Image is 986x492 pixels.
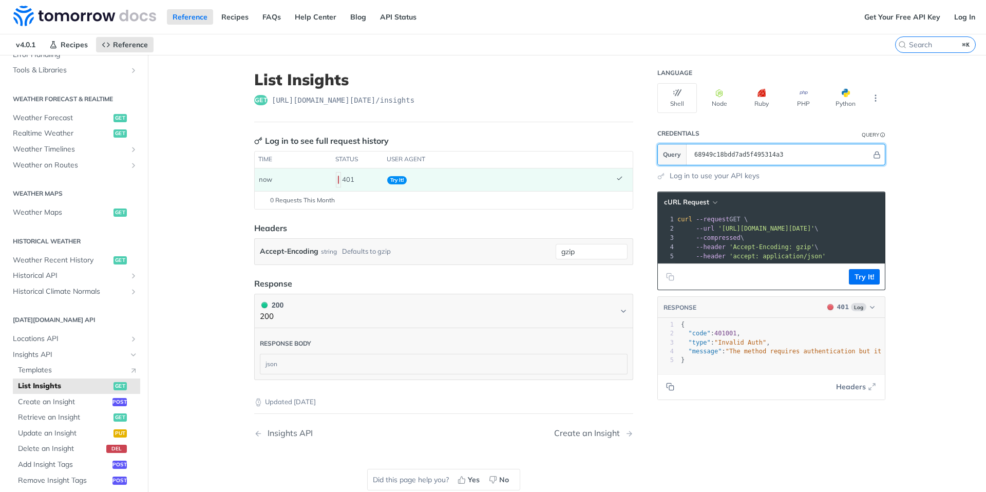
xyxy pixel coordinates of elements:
span: post [112,398,127,406]
a: Tools & LibrariesShow subpages for Tools & Libraries [8,63,140,78]
span: get [113,129,127,138]
button: Headers [830,379,880,394]
span: --request [696,216,729,223]
a: Blog [345,9,372,25]
a: Weather Forecastget [8,110,140,126]
button: Shell [657,83,697,113]
span: 'Accept-Encoding: gzip' [729,243,814,251]
span: post [112,461,127,469]
button: 200 200200 [260,299,628,323]
div: 4 [658,242,675,252]
span: --header [696,253,726,260]
a: Help Center [289,9,342,25]
span: Recipes [61,40,88,49]
span: v4.0.1 [10,37,41,52]
span: post [112,477,127,485]
span: Reference [113,40,148,49]
a: Get Your Free API Key [859,9,946,25]
span: Create an Insight [18,397,110,407]
span: now [259,175,272,183]
div: 5 [658,356,674,365]
a: Historical APIShow subpages for Historical API [8,268,140,283]
a: Weather Mapsget [8,205,140,220]
div: 401 [336,171,379,188]
a: Next Page: Create an Insight [554,428,633,438]
a: TemplatesLink [13,363,140,378]
a: Create an Insightpost [13,394,140,410]
input: apikey [689,144,871,165]
button: RESPONSE [663,302,697,313]
a: Add Insight Tagspost [13,457,140,472]
span: get [113,209,127,217]
span: } [681,356,685,364]
span: Headers [836,382,866,392]
a: Weather on RoutesShow subpages for Weather on Routes [8,158,140,173]
span: put [113,429,127,438]
button: Try It! [849,269,880,285]
div: string [321,244,337,259]
a: List Insightsget [13,379,140,394]
span: "type" [688,339,710,346]
a: Recipes [216,9,254,25]
a: API Status [374,9,422,25]
button: Show subpages for Weather Timelines [129,145,138,154]
p: Updated [DATE] [254,397,633,407]
button: Show subpages for Locations API [129,335,138,343]
div: Credentials [657,129,699,138]
button: Yes [454,472,485,487]
span: 'accept: application/json' [729,253,826,260]
span: Try It! [387,176,407,184]
span: \ [677,225,819,232]
span: Add Insight Tags [18,460,110,470]
span: "code" [688,330,710,337]
div: 2 [658,329,674,338]
svg: Key [254,137,262,145]
button: Show subpages for Tools & Libraries [129,66,138,74]
span: Historical Climate Normals [13,287,127,297]
span: 0 Requests This Month [270,196,335,205]
span: "message" [688,348,722,355]
a: Locations APIShow subpages for Locations API [8,331,140,347]
span: : , [681,330,741,337]
span: Update an Insight [18,428,111,439]
svg: Search [898,41,906,49]
span: GET \ [677,216,748,223]
svg: More ellipsis [871,93,880,103]
div: 1 [658,215,675,224]
span: Tools & Libraries [13,65,127,75]
h1: List Insights [254,70,633,89]
div: Response [254,277,292,290]
div: Query [862,131,879,139]
span: get [113,114,127,122]
span: "Invalid Auth" [714,339,766,346]
th: time [255,152,332,168]
span: List Insights [18,381,111,391]
span: del [106,445,127,453]
span: Insights API [13,350,127,360]
a: Weather Recent Historyget [8,253,140,268]
div: Language [657,69,692,77]
h2: [DATE][DOMAIN_NAME] API [8,315,140,325]
button: No [485,472,515,487]
span: get [113,256,127,264]
div: Headers [254,222,287,234]
button: Python [826,83,865,113]
div: 3 [658,338,674,347]
th: status [332,152,383,168]
span: Remove Insight Tags [18,476,110,486]
button: Ruby [742,83,781,113]
span: 401 [837,303,849,311]
img: Tomorrow.io Weather API Docs [13,6,156,26]
span: Yes [468,475,480,485]
span: Templates [18,365,124,375]
div: Insights API [262,428,313,438]
button: Hide [871,149,882,160]
svg: Chevron [619,307,628,315]
button: Show subpages for Historical Climate Normals [129,288,138,296]
div: Defaults to gzip [342,244,391,259]
span: '[URL][DOMAIN_NAME][DATE]' [718,225,814,232]
span: Historical API [13,271,127,281]
h2: Weather Maps [8,189,140,198]
h2: Historical Weather [8,237,140,246]
div: QueryInformation [862,131,885,139]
